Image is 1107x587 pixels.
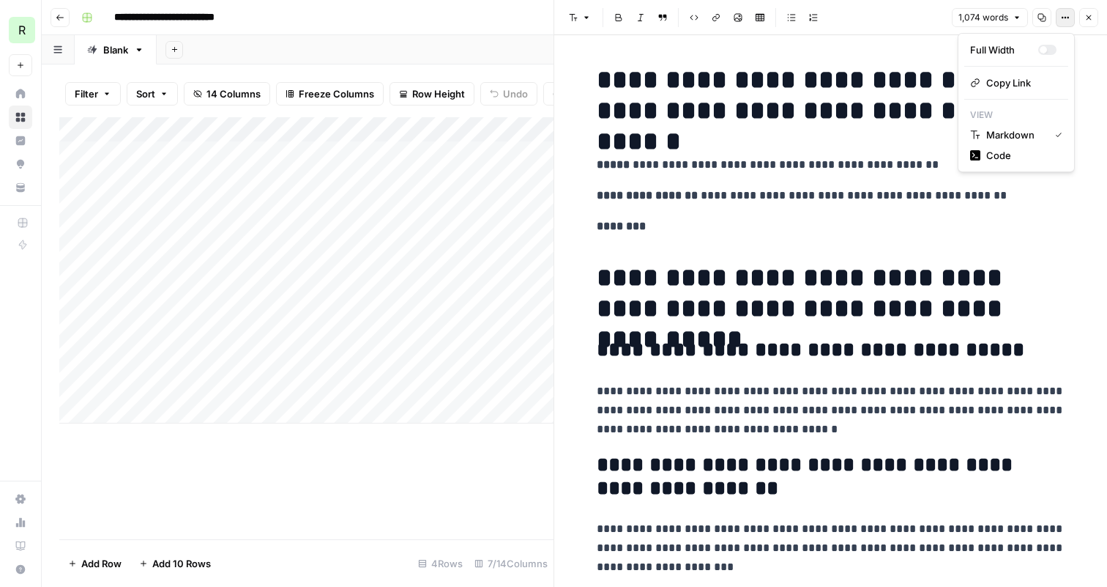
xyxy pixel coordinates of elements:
[986,75,1056,90] span: Copy Link
[152,556,211,571] span: Add 10 Rows
[130,552,220,575] button: Add 10 Rows
[65,82,121,106] button: Filter
[75,86,98,101] span: Filter
[9,534,32,558] a: Learning Hub
[389,82,474,106] button: Row Height
[81,556,122,571] span: Add Row
[127,82,178,106] button: Sort
[59,552,130,575] button: Add Row
[136,86,155,101] span: Sort
[970,43,1038,57] div: Full Width
[412,86,465,101] span: Row Height
[9,511,32,534] a: Usage
[9,12,32,48] button: Workspace: Redwood Logistics
[412,552,469,575] div: 4 Rows
[986,128,1043,142] span: Markdown
[958,11,1008,24] span: 1,074 words
[184,82,270,106] button: 14 Columns
[9,82,32,106] a: Home
[75,35,157,64] a: Blank
[9,129,32,152] a: Insights
[9,487,32,511] a: Settings
[9,176,32,199] a: Your Data
[206,86,261,101] span: 14 Columns
[9,558,32,581] button: Help + Support
[18,21,26,39] span: R
[986,148,1056,163] span: Code
[9,152,32,176] a: Opportunities
[964,106,1068,125] p: View
[9,106,32,129] a: Browse
[276,82,384,106] button: Freeze Columns
[952,8,1028,27] button: 1,074 words
[299,86,374,101] span: Freeze Columns
[480,82,537,106] button: Undo
[469,552,553,575] div: 7/14 Columns
[103,43,128,57] div: Blank
[503,86,528,101] span: Undo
